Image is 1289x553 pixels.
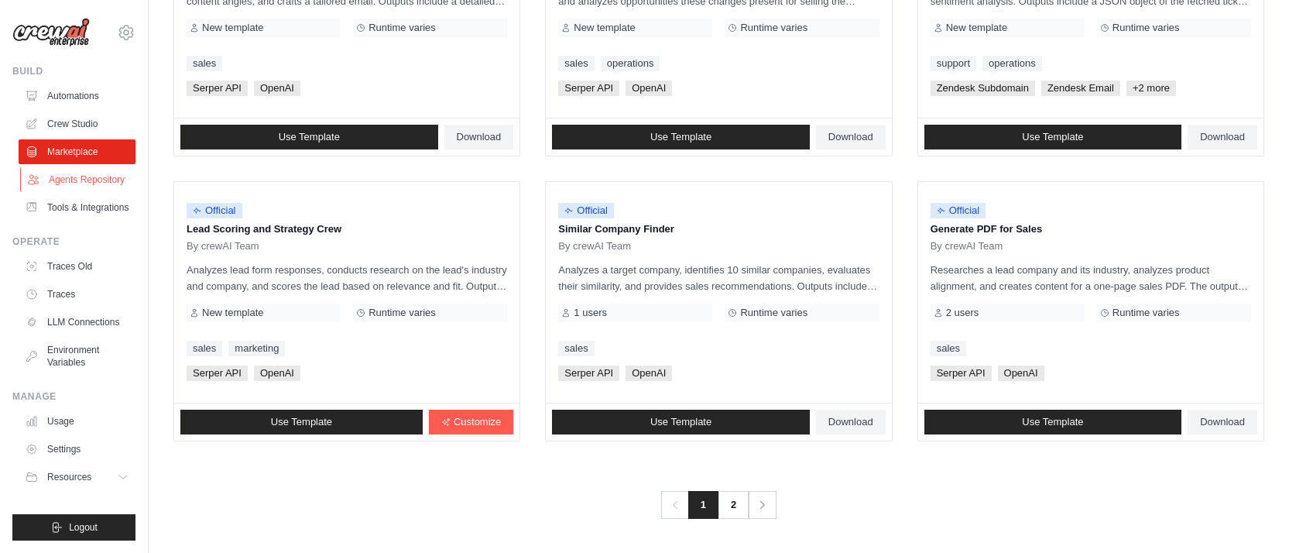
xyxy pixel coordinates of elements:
a: Use Template [552,125,810,149]
span: Official [931,203,986,218]
span: Runtime varies [369,307,436,319]
span: Logout [69,521,98,534]
a: Tools & Integrations [19,195,135,220]
a: Automations [19,84,135,108]
p: Analyzes a target company, identifies 10 similar companies, evaluates their similarity, and provi... [558,262,879,294]
a: Customize [429,410,513,434]
span: Download [828,131,873,143]
span: Zendesk Subdomain [931,81,1035,96]
p: Generate PDF for Sales [931,222,1251,237]
span: Serper API [558,366,619,381]
img: Logo [12,18,90,47]
span: Zendesk Email [1041,81,1120,96]
a: Use Template [924,125,1182,149]
span: OpenAI [254,366,300,381]
span: Serper API [187,81,248,96]
span: Use Template [1022,416,1083,428]
span: Customize [454,416,501,428]
a: Use Template [180,125,438,149]
a: Download [1188,410,1257,434]
a: Download [816,125,886,149]
a: Usage [19,409,135,434]
span: Resources [47,471,91,483]
span: Use Template [650,416,711,428]
div: Manage [12,390,135,403]
a: Download [444,125,514,149]
a: Traces [19,282,135,307]
span: Download [1200,416,1245,428]
div: Build [12,65,135,77]
div: Operate [12,235,135,248]
a: Use Template [552,410,810,434]
a: sales [558,341,594,356]
a: support [931,56,976,71]
span: Download [828,416,873,428]
span: Official [558,203,614,218]
span: OpenAI [626,81,672,96]
a: Crew Studio [19,112,135,136]
a: Download [1188,125,1257,149]
span: Use Template [1022,131,1083,143]
button: Logout [12,514,135,541]
span: By crewAI Team [187,240,259,252]
a: LLM Connections [19,310,135,335]
span: Runtime varies [740,307,807,319]
span: Runtime varies [1112,22,1180,34]
nav: Pagination [661,491,776,519]
span: New template [202,22,263,34]
a: Download [816,410,886,434]
span: Download [1200,131,1245,143]
span: OpenAI [254,81,300,96]
a: 2 [718,491,749,519]
span: Runtime varies [1112,307,1180,319]
span: New template [574,22,635,34]
a: Use Template [924,410,1182,434]
span: Official [187,203,242,218]
span: New template [202,307,263,319]
span: 1 users [574,307,607,319]
a: sales [187,341,222,356]
a: operations [601,56,660,71]
button: Resources [19,465,135,489]
span: OpenAI [626,366,672,381]
span: New template [946,22,1007,34]
span: Use Template [271,416,332,428]
p: Lead Scoring and Strategy Crew [187,222,507,237]
span: Use Template [650,131,711,143]
a: sales [558,56,594,71]
span: Serper API [187,366,248,381]
span: By crewAI Team [931,240,1003,252]
a: sales [187,56,222,71]
a: marketing [228,341,285,356]
a: sales [931,341,966,356]
p: Similar Company Finder [558,222,879,237]
span: 1 [688,491,718,519]
a: Use Template [180,410,423,434]
span: +2 more [1126,81,1176,96]
a: Traces Old [19,254,135,279]
span: Runtime varies [740,22,807,34]
p: Researches a lead company and its industry, analyzes product alignment, and creates content for a... [931,262,1251,294]
span: By crewAI Team [558,240,631,252]
a: operations [982,56,1042,71]
span: Serper API [558,81,619,96]
p: Analyzes lead form responses, conducts research on the lead's industry and company, and scores th... [187,262,507,294]
span: 2 users [946,307,979,319]
a: Environment Variables [19,338,135,375]
a: Marketplace [19,139,135,164]
span: Runtime varies [369,22,436,34]
span: Download [457,131,502,143]
span: Serper API [931,366,992,381]
a: Settings [19,437,135,462]
span: Use Template [279,131,340,143]
span: OpenAI [998,366,1044,381]
a: Agents Repository [20,167,137,192]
